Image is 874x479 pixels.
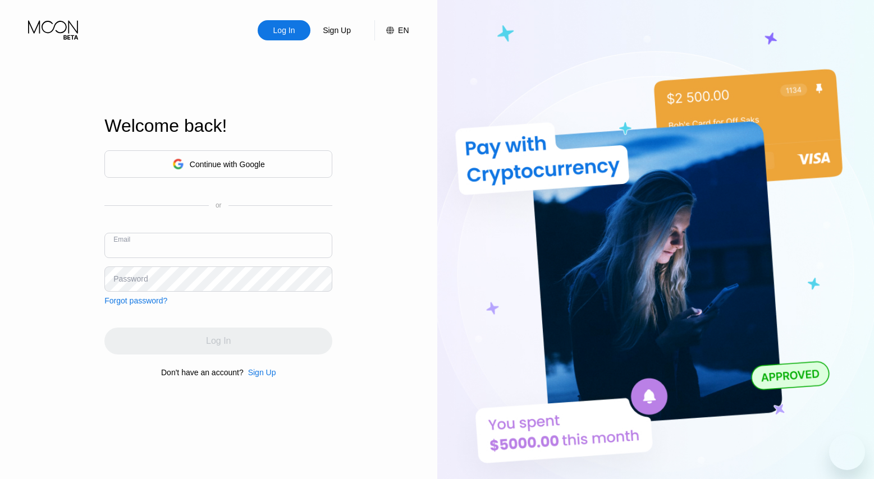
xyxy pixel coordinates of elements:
[190,160,265,169] div: Continue with Google
[272,25,296,36] div: Log In
[104,116,332,136] div: Welcome back!
[829,434,865,470] iframe: Кнопка запуска окна обмена сообщениями
[310,20,363,40] div: Sign Up
[258,20,310,40] div: Log In
[216,201,222,209] div: or
[104,296,167,305] div: Forgot password?
[161,368,244,377] div: Don't have an account?
[322,25,352,36] div: Sign Up
[113,274,148,283] div: Password
[104,150,332,178] div: Continue with Google
[374,20,409,40] div: EN
[398,26,409,35] div: EN
[113,236,130,243] div: Email
[248,368,276,377] div: Sign Up
[244,368,276,377] div: Sign Up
